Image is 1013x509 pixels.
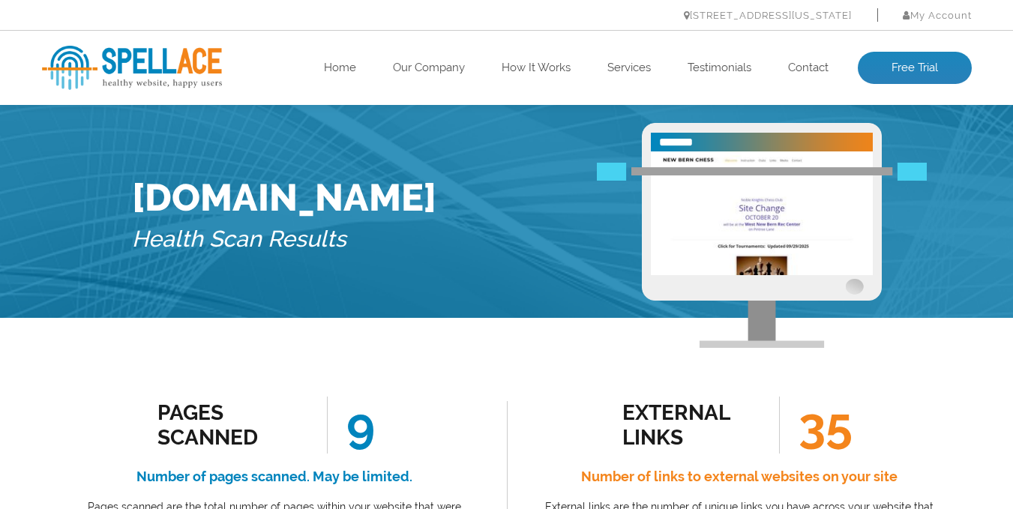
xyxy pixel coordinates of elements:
[622,400,758,450] div: external links
[157,400,293,450] div: Pages Scanned
[132,220,436,259] h5: Health Scan Results
[76,465,473,489] h4: Number of pages scanned. May be limited.
[132,175,436,220] h1: [DOMAIN_NAME]
[541,465,938,489] h4: Number of links to external websites on your site
[779,397,853,454] span: 35
[327,397,375,454] span: 9
[597,228,927,246] img: Free Webiste Analysis
[642,123,882,348] img: Free Webiste Analysis
[651,151,873,275] img: Free Website Analysis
